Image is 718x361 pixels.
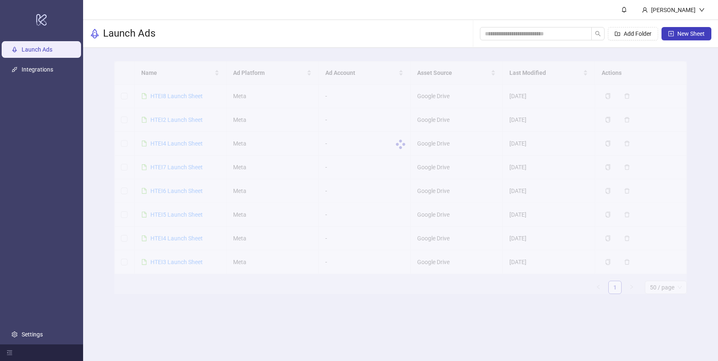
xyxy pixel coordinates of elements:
a: Launch Ads [22,46,52,53]
span: New Sheet [677,30,705,37]
span: down [699,7,705,13]
button: New Sheet [661,27,711,40]
div: [PERSON_NAME] [648,5,699,15]
span: bell [621,7,627,12]
a: Settings [22,331,43,338]
button: Add Folder [608,27,658,40]
span: user [642,7,648,13]
span: Add Folder [624,30,652,37]
h3: Launch Ads [103,27,155,40]
span: rocket [90,29,100,39]
span: search [595,31,601,37]
span: folder-add [615,31,620,37]
a: Integrations [22,66,53,73]
span: menu-fold [7,350,12,356]
span: plus-square [668,31,674,37]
